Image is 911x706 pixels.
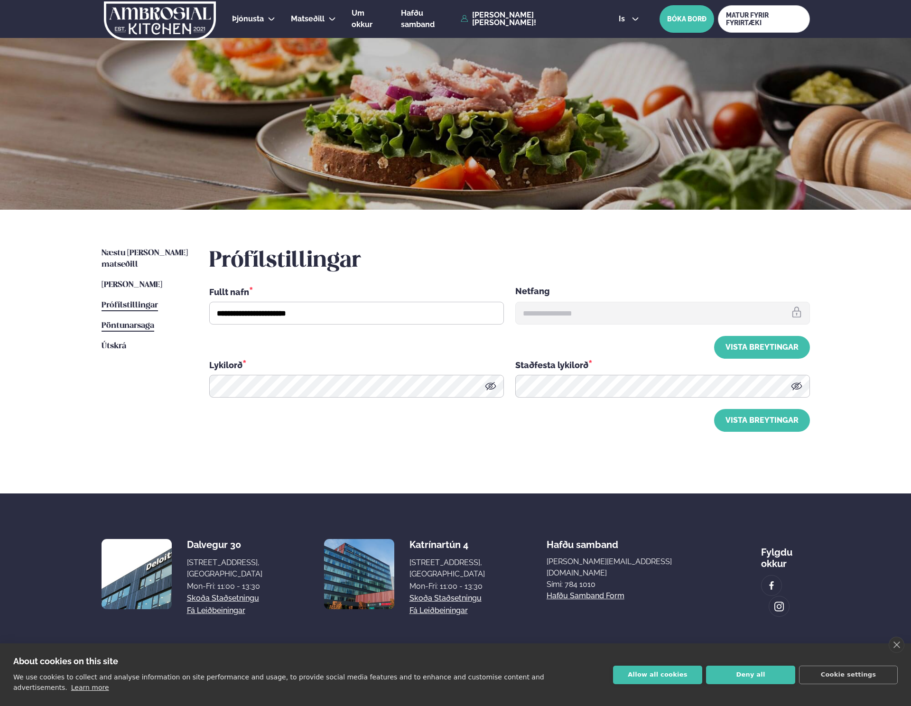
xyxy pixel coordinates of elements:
[102,341,126,352] a: Útskrá
[409,557,485,580] div: [STREET_ADDRESS], [GEOGRAPHIC_DATA]
[766,580,777,591] img: image alt
[547,590,624,602] a: Hafðu samband form
[352,8,385,30] a: Um okkur
[102,249,188,269] span: Næstu [PERSON_NAME] matseðill
[547,579,699,590] p: Sími: 784 1010
[706,666,795,684] button: Deny all
[71,684,109,691] a: Learn more
[209,359,504,371] div: Lykilorð
[769,596,789,616] a: image alt
[619,15,628,23] span: is
[102,281,162,289] span: [PERSON_NAME]
[761,539,810,569] div: Fylgdu okkur
[547,531,618,550] span: Hafðu samband
[547,556,699,579] a: [PERSON_NAME][EMAIL_ADDRESS][DOMAIN_NAME]
[611,15,647,23] button: is
[102,539,172,609] img: image alt
[409,539,485,550] div: Katrínartún 4
[774,601,784,612] img: image alt
[102,301,158,309] span: Prófílstillingar
[102,248,190,270] a: Næstu [PERSON_NAME] matseðill
[187,605,245,616] a: Fá leiðbeiningar
[187,593,259,604] a: Skoða staðsetningu
[232,14,264,23] span: Þjónusta
[515,286,810,298] div: Netfang
[13,673,544,691] p: We use cookies to collect and analyse information on site performance and usage, to provide socia...
[409,605,468,616] a: Fá leiðbeiningar
[409,593,482,604] a: Skoða staðsetningu
[291,13,325,25] a: Matseðill
[515,359,810,371] div: Staðfesta lykilorð
[401,8,456,30] a: Hafðu samband
[102,320,154,332] a: Pöntunarsaga
[401,9,435,29] span: Hafðu samband
[102,279,162,291] a: [PERSON_NAME]
[461,11,597,27] a: [PERSON_NAME] [PERSON_NAME]!
[102,300,158,311] a: Prófílstillingar
[291,14,325,23] span: Matseðill
[102,342,126,350] span: Útskrá
[187,557,262,580] div: [STREET_ADDRESS], [GEOGRAPHIC_DATA]
[613,666,702,684] button: Allow all cookies
[187,581,262,592] div: Mon-Fri: 11:00 - 13:30
[352,9,372,29] span: Um okkur
[13,656,118,666] strong: About cookies on this site
[102,322,154,330] span: Pöntunarsaga
[762,576,781,595] a: image alt
[718,5,809,33] a: MATUR FYRIR FYRIRTÆKI
[660,5,714,33] button: BÓKA BORÐ
[103,1,217,40] img: logo
[409,581,485,592] div: Mon-Fri: 11:00 - 13:30
[714,409,810,432] button: Vista breytingar
[714,336,810,359] button: Vista breytingar
[324,539,394,609] img: image alt
[187,539,262,550] div: Dalvegur 30
[889,637,904,653] a: close
[232,13,264,25] a: Þjónusta
[799,666,898,684] button: Cookie settings
[209,248,810,274] h2: Prófílstillingar
[209,286,504,298] div: Fullt nafn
